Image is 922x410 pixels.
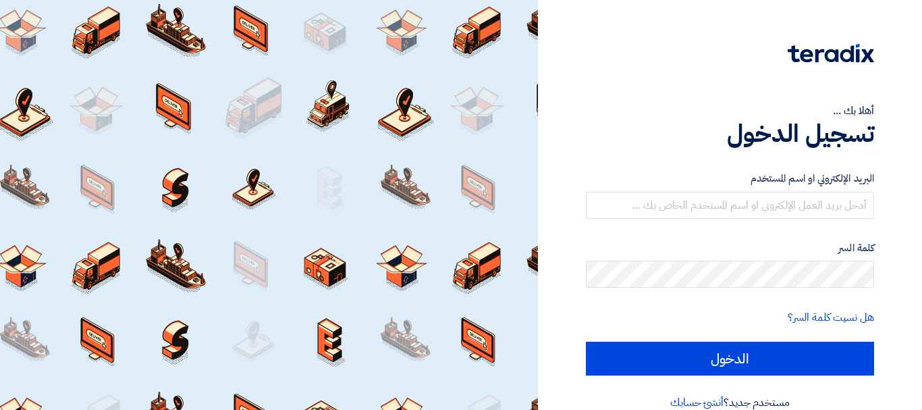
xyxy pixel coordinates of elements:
div: أهلا بك ... [586,103,874,119]
label: كلمة السر [586,240,874,256]
input: الدخول [586,342,874,376]
input: أدخل بريد العمل الإلكتروني او اسم المستخدم الخاص بك ... [586,192,874,219]
img: Teradix logo [788,44,874,63]
label: البريد الإلكتروني او اسم المستخدم [586,171,874,186]
a: هل نسيت كلمة السر؟ [788,309,874,326]
h1: تسجيل الدخول [586,119,874,149]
